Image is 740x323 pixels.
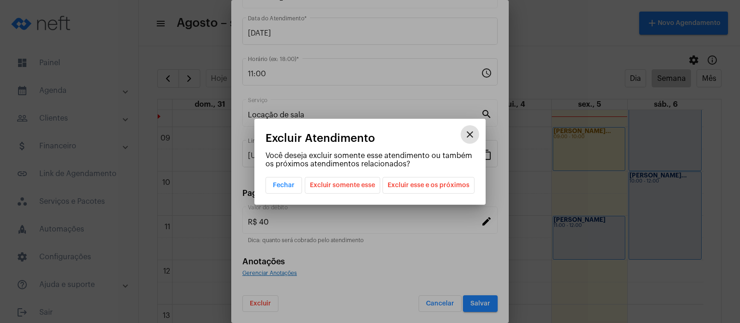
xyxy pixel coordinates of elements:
mat-icon: close [464,129,475,140]
span: Excluir esse e os próximos [388,177,469,193]
p: Você deseja excluir somente esse atendimento ou também os próximos atendimentos relacionados? [265,152,475,168]
button: Excluir somente esse [305,177,380,194]
span: Excluir somente esse [310,177,375,193]
span: Excluir Atendimento [265,132,375,144]
span: Fechar [273,182,295,189]
button: Excluir esse e os próximos [382,177,475,194]
button: Fechar [265,177,302,194]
